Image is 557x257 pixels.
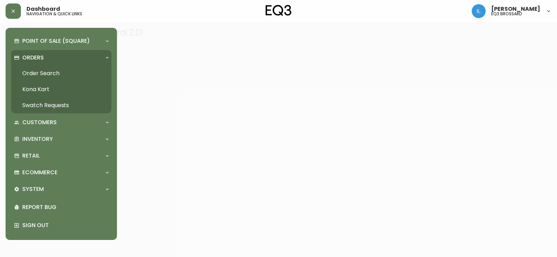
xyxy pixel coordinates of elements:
[22,203,109,211] p: Report Bug
[22,135,53,143] p: Inventory
[22,222,109,229] p: Sign Out
[11,131,111,147] div: Inventory
[11,165,111,180] div: Ecommerce
[11,198,111,216] div: Report Bug
[11,148,111,163] div: Retail
[11,81,111,97] a: Kona Kart
[11,97,111,113] a: Swatch Requests
[11,182,111,197] div: System
[26,12,82,16] h5: navigation & quick links
[11,65,111,81] a: Order Search
[22,169,57,176] p: Ecommerce
[22,54,44,62] p: Orders
[26,6,60,12] span: Dashboard
[22,152,40,160] p: Retail
[472,4,486,18] img: 998f055460c6ec1d1452ac0265469103
[11,216,111,234] div: Sign Out
[22,37,90,45] p: Point of Sale (Square)
[22,185,44,193] p: System
[491,12,522,16] h5: eq3 brossard
[11,33,111,49] div: Point of Sale (Square)
[11,115,111,130] div: Customers
[266,5,291,16] img: logo
[491,6,540,12] span: [PERSON_NAME]
[22,119,57,126] p: Customers
[11,50,111,65] div: Orders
